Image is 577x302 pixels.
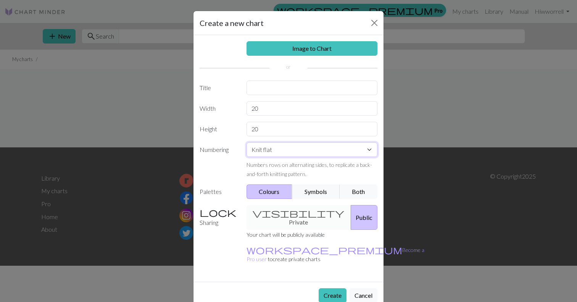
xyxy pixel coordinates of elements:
a: Become a Pro user [247,247,424,262]
h5: Create a new chart [200,17,264,29]
small: Numbers rows on alternating sides, to replicate a back-and-forth knitting pattern. [247,161,372,177]
label: Sharing [195,205,242,230]
label: Palettes [195,184,242,199]
label: Height [195,122,242,136]
button: Both [340,184,378,199]
small: to create private charts [247,247,424,262]
small: Your chart will be publicly available [247,231,325,238]
label: Width [195,101,242,116]
a: Image to Chart [247,41,378,56]
label: Numbering [195,142,242,178]
button: Close [368,17,380,29]
button: Public [351,205,377,230]
button: Colours [247,184,293,199]
button: Symbols [292,184,340,199]
span: workspace_premium [247,244,402,255]
label: Title [195,81,242,95]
